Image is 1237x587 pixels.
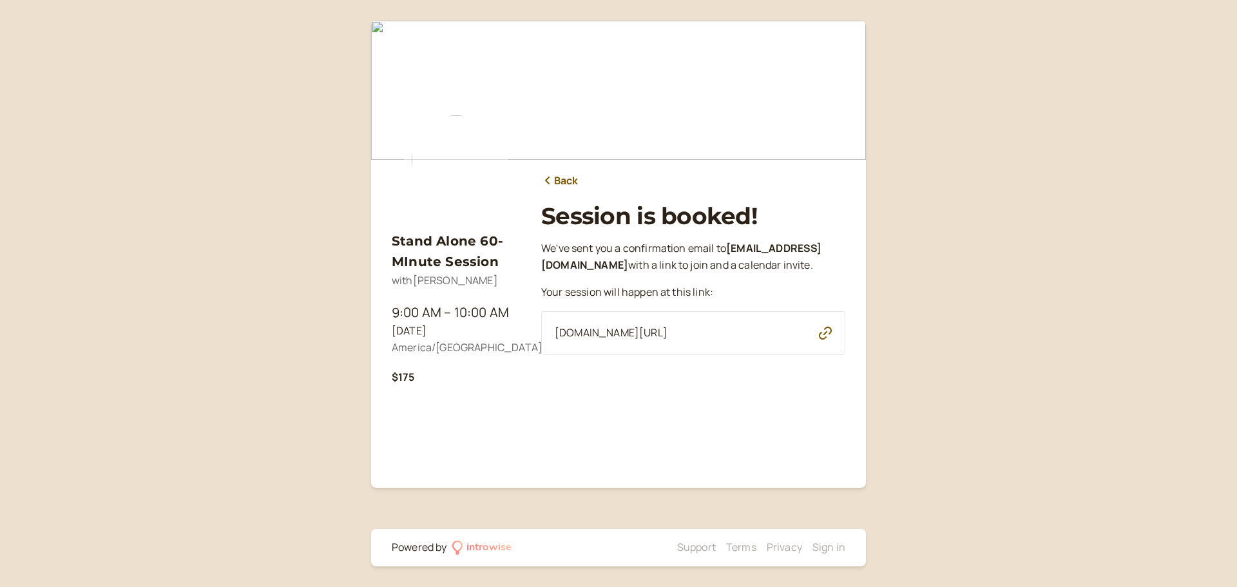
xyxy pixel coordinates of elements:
[541,240,845,274] p: We ' ve sent you a confirmation email to with a link to join and a calendar invite.
[392,231,521,273] h3: Stand Alone 60-MInute Session
[767,540,802,554] a: Privacy
[677,540,716,554] a: Support
[541,202,845,230] h1: Session is booked!
[392,370,415,384] b: $175
[392,323,521,340] div: [DATE]
[555,325,667,342] span: [DOMAIN_NAME][URL]
[726,540,756,554] a: Terms
[392,302,521,323] div: 9:00 AM – 10:00 AM
[392,539,447,556] div: Powered by
[541,173,579,189] a: Back
[392,273,498,287] span: with [PERSON_NAME]
[466,539,512,556] div: introwise
[541,284,845,301] p: Your session will happen at this link:
[812,540,845,554] a: Sign in
[452,539,512,556] a: introwise
[392,340,521,356] div: America/[GEOGRAPHIC_DATA]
